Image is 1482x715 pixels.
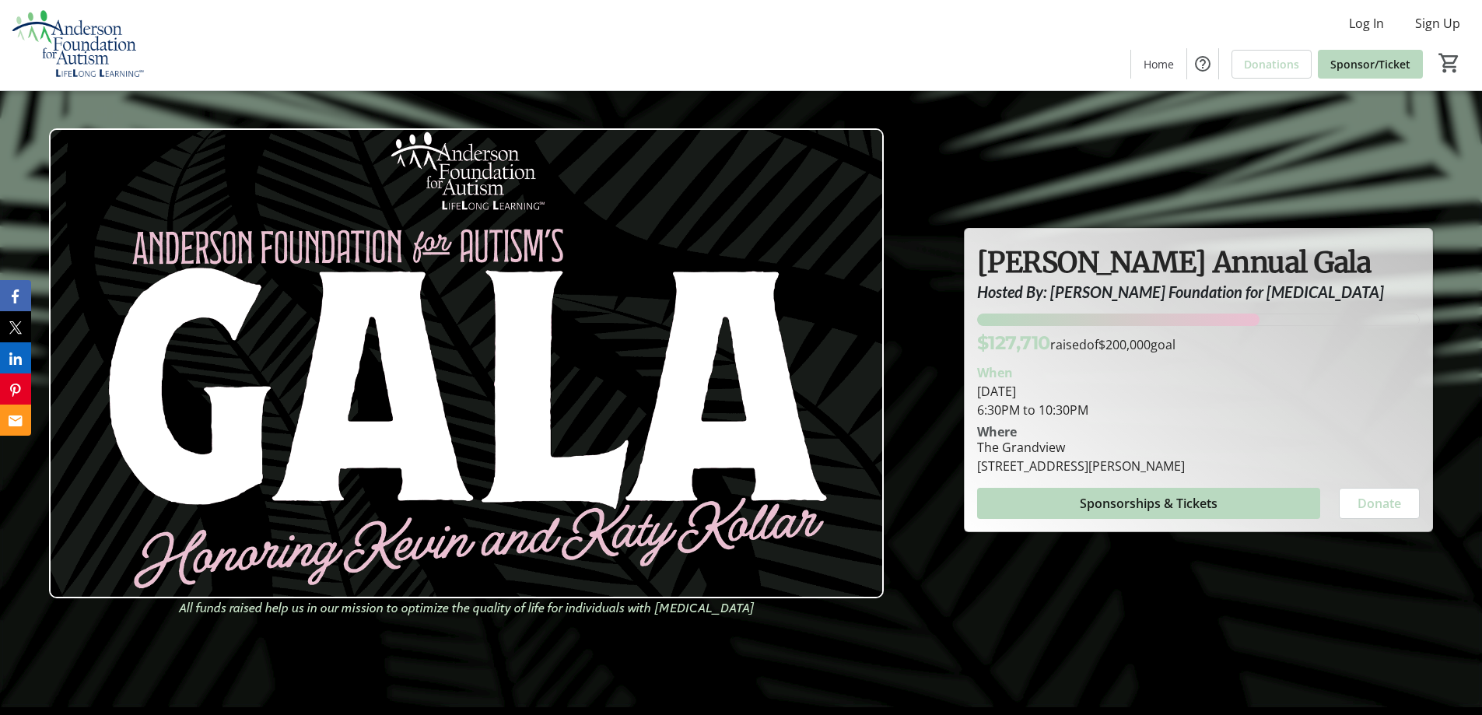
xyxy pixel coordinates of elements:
em: All funds raised help us in our mission to optimize the quality of life for individuals with [MED... [179,600,755,618]
button: Donate [1339,488,1420,519]
p: raised of goal [977,329,1175,357]
img: Campaign CTA Media Photo [49,128,884,598]
a: Home [1131,50,1186,79]
div: 63.855% of fundraising goal reached [977,314,1420,326]
div: [DATE] 6:30PM to 10:30PM [977,382,1420,419]
button: Log In [1337,11,1396,36]
span: Sponsor/Ticket [1330,56,1410,72]
span: Sign Up [1415,14,1460,33]
button: Sponsorships & Tickets [977,488,1320,519]
div: The Grandview [977,438,1185,457]
img: Anderson Foundation for Autism 's Logo [9,6,148,84]
a: Sponsor/Ticket [1318,50,1423,79]
span: $200,000 [1098,336,1151,353]
button: Cart [1435,49,1463,77]
span: Donations [1244,56,1299,72]
button: Sign Up [1403,11,1473,36]
span: [PERSON_NAME] Annual Gala [977,245,1372,280]
div: [STREET_ADDRESS][PERSON_NAME] [977,457,1185,475]
span: $127,710 [977,331,1050,354]
button: Help [1187,48,1218,79]
span: Log In [1349,14,1384,33]
a: Donations [1231,50,1312,79]
em: Hosted By: [PERSON_NAME] Foundation for [MEDICAL_DATA] [977,282,1384,301]
div: When [977,363,1013,382]
span: Home [1144,56,1174,72]
span: Donate [1358,494,1401,513]
div: Where [977,426,1017,438]
span: Sponsorships & Tickets [1080,494,1217,513]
